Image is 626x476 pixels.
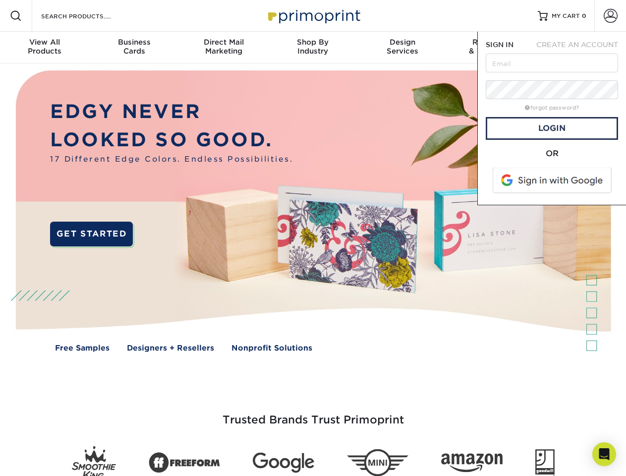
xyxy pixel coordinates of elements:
a: Direct MailMarketing [179,32,268,63]
h3: Trusted Brands Trust Primoprint [23,390,603,438]
div: & Templates [447,38,536,56]
a: Designers + Resellers [127,343,214,354]
img: Amazon [441,454,503,473]
span: CREATE AN ACCOUNT [536,41,618,49]
a: BusinessCards [89,32,178,63]
a: DesignServices [358,32,447,63]
iframe: Google Customer Reviews [2,446,84,473]
img: Primoprint [264,5,363,26]
span: Business [89,38,178,47]
span: Shop By [268,38,357,47]
a: Login [486,117,618,140]
span: 0 [582,12,586,19]
span: Design [358,38,447,47]
span: Direct Mail [179,38,268,47]
div: Cards [89,38,178,56]
a: Free Samples [55,343,110,354]
a: GET STARTED [50,222,133,246]
img: Google [253,453,314,473]
a: Shop ByIndustry [268,32,357,63]
span: Resources [447,38,536,47]
span: MY CART [552,12,580,20]
span: 17 Different Edge Colors. Endless Possibilities. [50,154,293,165]
a: Resources& Templates [447,32,536,63]
img: Goodwill [535,449,555,476]
div: Marketing [179,38,268,56]
input: SEARCH PRODUCTS..... [40,10,137,22]
div: OR [486,148,618,160]
div: Services [358,38,447,56]
input: Email [486,54,618,72]
div: Open Intercom Messenger [592,442,616,466]
p: EDGY NEVER [50,98,293,126]
p: LOOKED SO GOOD. [50,126,293,154]
a: Nonprofit Solutions [231,343,312,354]
div: Industry [268,38,357,56]
a: forgot password? [525,105,579,111]
span: SIGN IN [486,41,513,49]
